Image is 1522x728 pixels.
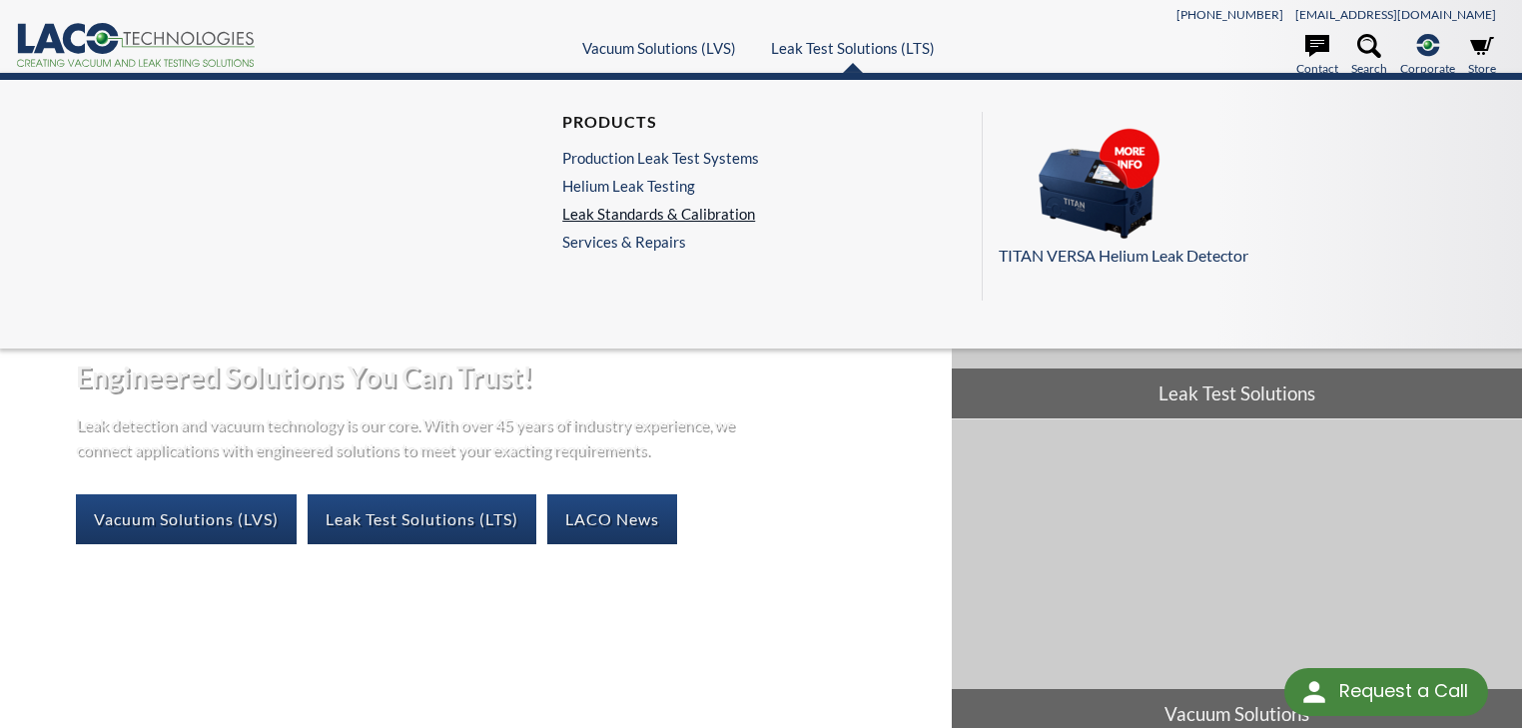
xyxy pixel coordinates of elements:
[76,494,297,544] a: Vacuum Solutions (LVS)
[771,39,935,57] a: Leak Test Solutions (LTS)
[562,233,769,251] a: Services & Repairs
[562,149,759,167] a: Production Leak Test Systems
[1296,34,1338,78] a: Contact
[308,494,536,544] a: Leak Test Solutions (LTS)
[1284,668,1488,716] div: Request a Call
[562,112,759,133] h4: Products
[1468,34,1496,78] a: Store
[76,359,935,395] h2: Engineered Solutions You Can Trust!
[76,411,745,462] p: Leak detection and vacuum technology is our core. With over 45 years of industry experience, we c...
[562,177,759,195] a: Helium Leak Testing
[562,205,759,223] a: Leak Standards & Calibration
[1339,668,1468,714] div: Request a Call
[1400,59,1455,78] span: Corporate
[999,128,1492,269] a: TITAN VERSA Helium Leak Detector
[1295,7,1496,22] a: [EMAIL_ADDRESS][DOMAIN_NAME]
[1351,34,1387,78] a: Search
[999,128,1198,240] img: Menu_Pods_TV.png
[582,39,736,57] a: Vacuum Solutions (LVS)
[1176,7,1283,22] a: [PHONE_NUMBER]
[1298,676,1330,708] img: round button
[547,494,677,544] a: LACO News
[999,243,1492,269] p: TITAN VERSA Helium Leak Detector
